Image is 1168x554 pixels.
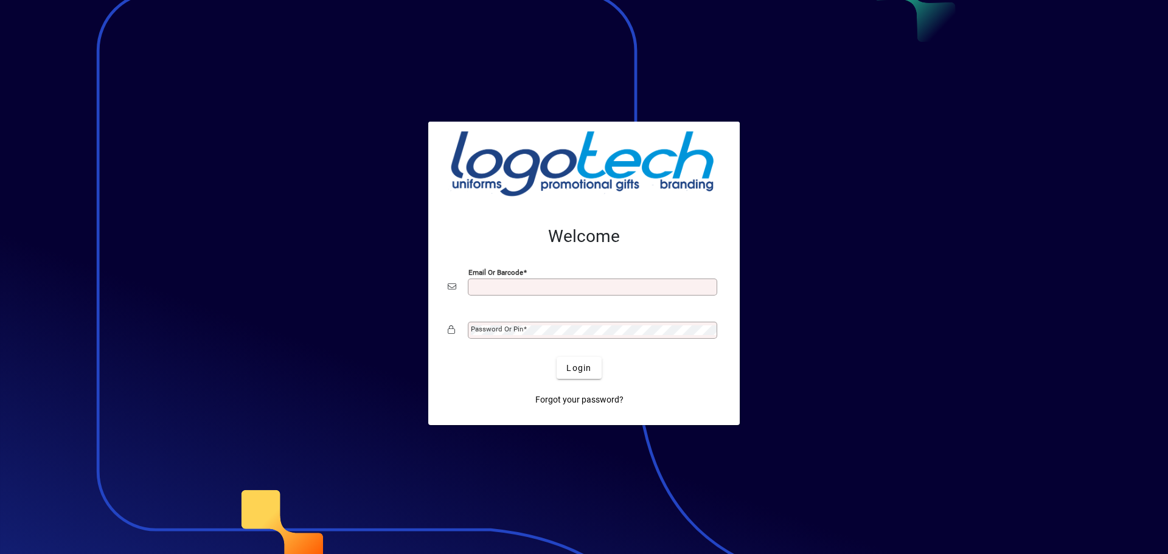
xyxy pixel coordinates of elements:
[448,226,720,247] h2: Welcome
[557,357,601,379] button: Login
[530,389,628,410] a: Forgot your password?
[566,362,591,375] span: Login
[535,393,624,406] span: Forgot your password?
[471,325,523,333] mat-label: Password or Pin
[468,268,523,277] mat-label: Email or Barcode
